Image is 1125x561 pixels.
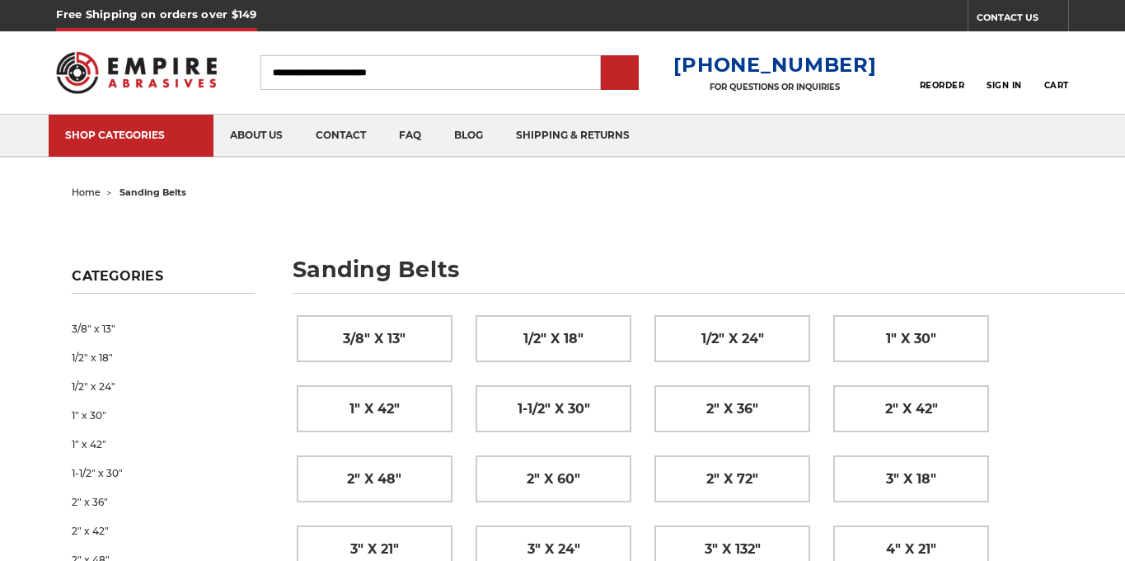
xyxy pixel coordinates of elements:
a: faq [382,115,438,157]
a: 3/8" x 13" [72,314,254,343]
a: 1" x 30" [834,316,988,361]
a: 2" x 72" [655,456,809,502]
h5: Categories [72,268,254,294]
span: 2" x 36" [706,395,758,423]
a: 1/2" x 18" [72,343,254,372]
a: 1/2" x 24" [72,372,254,401]
a: CONTACT US [977,8,1068,31]
a: 2" x 48" [298,456,452,502]
a: home [72,186,101,198]
a: 1" x 42" [72,430,254,459]
a: 2" x 36" [655,386,809,431]
a: 2" x 60" [476,456,630,502]
a: 2" x 36" [72,488,254,516]
a: 1/2" x 18" [476,316,630,361]
span: 2" x 48" [347,465,401,493]
span: 3" x 18" [886,465,936,493]
span: 1" x 30" [886,325,936,353]
span: 3/8" x 13" [343,325,405,353]
input: Submit [603,57,636,90]
a: 1-1/2" x 30" [476,386,630,431]
a: 2" x 42" [72,516,254,545]
a: 1-1/2" x 30" [72,459,254,488]
span: 2" x 42" [885,395,938,423]
a: shipping & returns [499,115,646,157]
a: contact [299,115,382,157]
span: 2" x 60" [527,465,580,493]
a: blog [438,115,499,157]
span: 1" x 42" [349,395,400,423]
a: 1/2" x 24" [655,316,809,361]
span: Cart [1044,80,1069,91]
a: 3" x 18" [834,456,988,502]
a: 1" x 42" [298,386,452,431]
a: 3/8" x 13" [298,316,452,361]
span: 2" x 72" [706,465,758,493]
span: 1-1/2" x 30" [518,395,590,423]
span: sanding belts [120,186,186,198]
a: about us [213,115,299,157]
a: 1" x 30" [72,401,254,430]
p: FOR QUESTIONS OR INQUIRIES [673,82,876,92]
span: 1/2" x 18" [523,325,584,353]
img: Empire Abrasives [56,41,216,104]
span: Sign In [987,80,1022,91]
a: Cart [1044,54,1069,91]
div: SHOP CATEGORIES [65,129,197,141]
span: Reorder [920,80,965,91]
a: 2" x 42" [834,386,988,431]
a: [PHONE_NUMBER] [673,53,876,77]
span: 1/2" x 24" [701,325,764,353]
a: Reorder [920,54,965,90]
